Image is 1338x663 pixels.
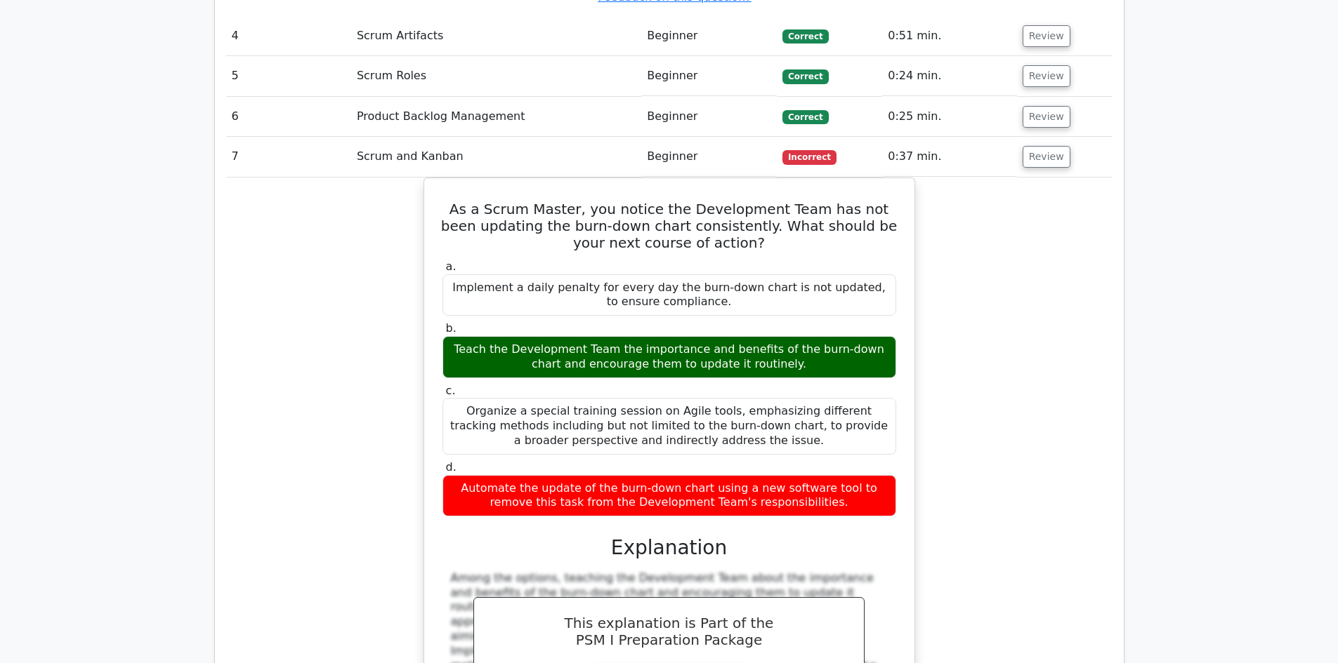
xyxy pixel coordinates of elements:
td: 7 [226,137,351,177]
td: 0:24 min. [882,56,1016,96]
td: 5 [226,56,351,96]
button: Review [1023,106,1070,128]
td: Scrum Roles [351,56,641,96]
div: Automate the update of the burn-down chart using a new software tool to remove this task from the... [442,475,896,517]
h3: Explanation [451,536,888,560]
button: Review [1023,146,1070,168]
td: Product Backlog Management [351,97,641,137]
span: Correct [782,110,828,124]
div: Organize a special training session on Agile tools, emphasizing different tracking methods includ... [442,398,896,454]
button: Review [1023,25,1070,47]
span: b. [446,321,457,335]
td: 0:51 min. [882,16,1016,56]
td: Scrum and Kanban [351,137,641,177]
td: 0:25 min. [882,97,1016,137]
button: Review [1023,65,1070,87]
td: Scrum Artifacts [351,16,641,56]
div: Implement a daily penalty for every day the burn-down chart is not updated, to ensure compliance. [442,274,896,316]
td: Beginner [641,16,777,56]
td: 6 [226,97,351,137]
span: c. [446,384,456,397]
td: Beginner [641,56,777,96]
span: Incorrect [782,150,837,164]
td: Beginner [641,137,777,177]
span: a. [446,260,457,273]
td: Beginner [641,97,777,137]
span: Correct [782,29,828,43]
td: 0:37 min. [882,137,1016,177]
td: 4 [226,16,351,56]
span: Correct [782,69,828,83]
h5: As a Scrum Master, you notice the Development Team has not been updating the burn-down chart cons... [441,201,898,251]
div: Teach the Development Team the importance and benefits of the burn-down chart and encourage them ... [442,336,896,378]
span: d. [446,460,457,474]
